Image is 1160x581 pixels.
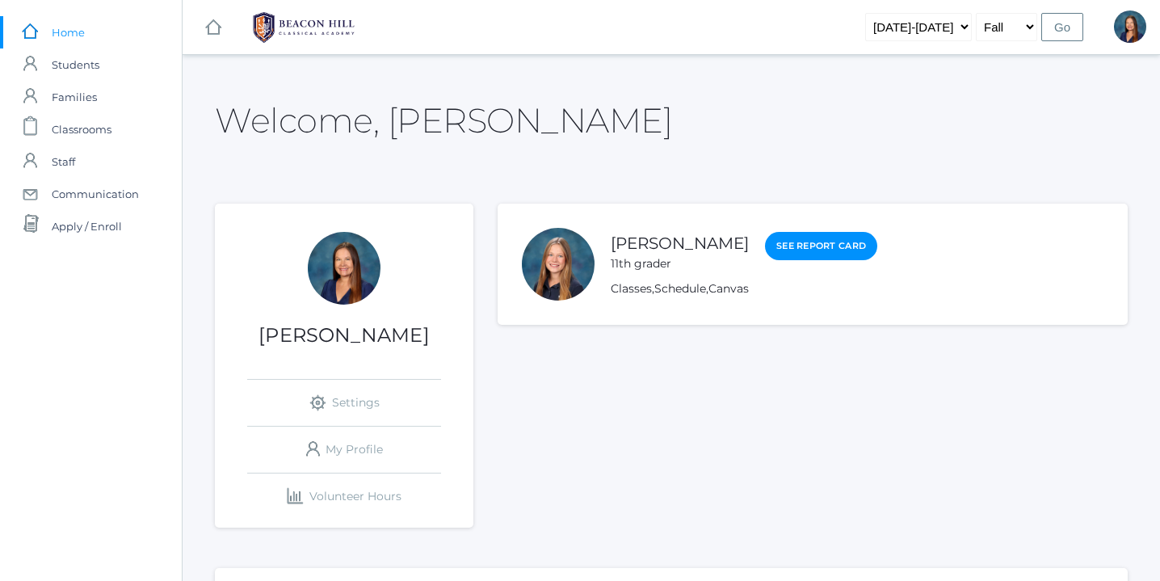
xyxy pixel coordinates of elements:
a: Canvas [708,281,749,296]
div: Lori Webster [1114,11,1146,43]
a: See Report Card [765,232,877,260]
input: Go [1041,13,1083,41]
div: 11th grader [611,255,749,272]
span: Apply / Enroll [52,210,122,242]
h2: Welcome, [PERSON_NAME] [215,102,672,139]
a: Settings [247,380,441,426]
a: My Profile [247,427,441,473]
div: Maddison Webster [522,228,595,301]
a: [PERSON_NAME] [611,234,749,253]
span: Staff [52,145,75,178]
h1: [PERSON_NAME] [215,325,473,346]
span: Families [52,81,97,113]
img: 1_BHCALogos-05.png [243,7,364,48]
span: Home [52,16,85,48]
div: , , [611,280,877,297]
a: Volunteer Hours [247,474,441,520]
div: Lori Webster [308,232,380,305]
span: Communication [52,178,139,210]
a: Classes [611,281,652,296]
span: Classrooms [52,113,111,145]
a: Schedule [654,281,706,296]
span: Students [52,48,99,81]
